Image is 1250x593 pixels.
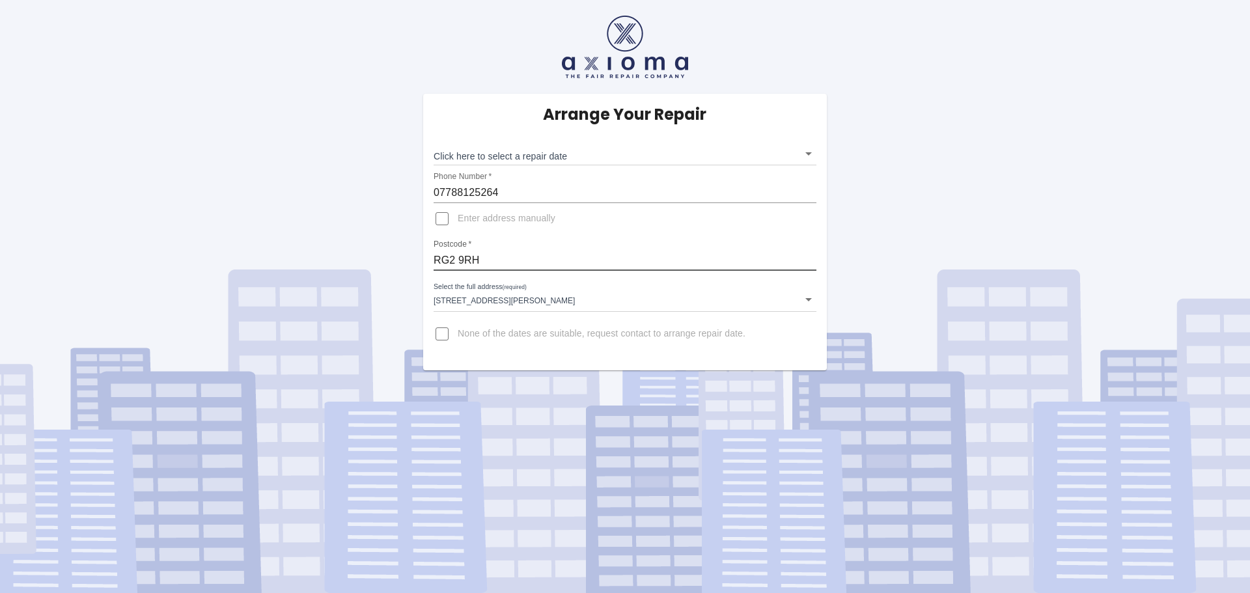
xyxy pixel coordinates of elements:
[434,239,471,250] label: Postcode
[434,171,492,182] label: Phone Number
[543,104,706,125] h5: Arrange Your Repair
[434,282,527,292] label: Select the full address
[434,288,816,311] div: [STREET_ADDRESS][PERSON_NAME]
[458,212,555,225] span: Enter address manually
[562,16,688,78] img: axioma
[503,284,527,290] small: (required)
[458,327,745,340] span: None of the dates are suitable, request contact to arrange repair date.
